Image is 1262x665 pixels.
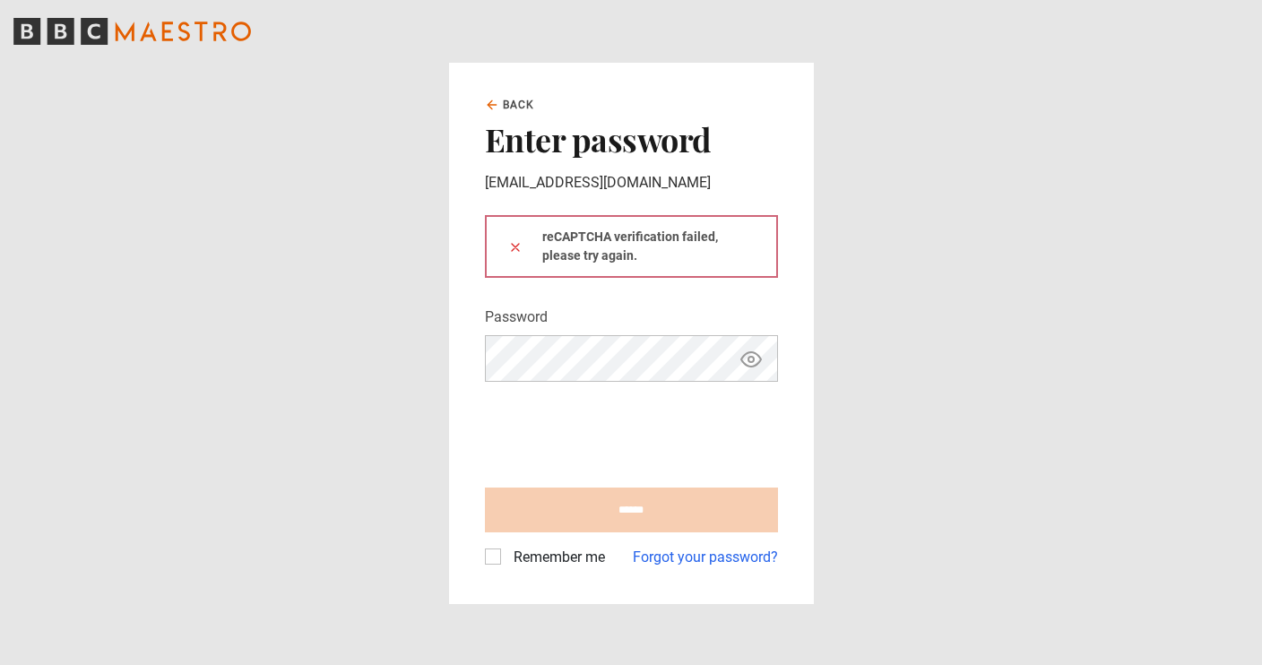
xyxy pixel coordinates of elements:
[485,120,778,158] h2: Enter password
[485,97,535,113] a: Back
[633,547,778,568] a: Forgot your password?
[485,215,778,278] div: reCAPTCHA verification failed, please try again.
[736,343,766,375] button: Show password
[503,97,535,113] span: Back
[506,547,605,568] label: Remember me
[485,396,757,466] iframe: reCAPTCHA
[13,18,251,45] svg: BBC Maestro
[485,307,548,328] label: Password
[485,172,778,194] p: [EMAIL_ADDRESS][DOMAIN_NAME]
